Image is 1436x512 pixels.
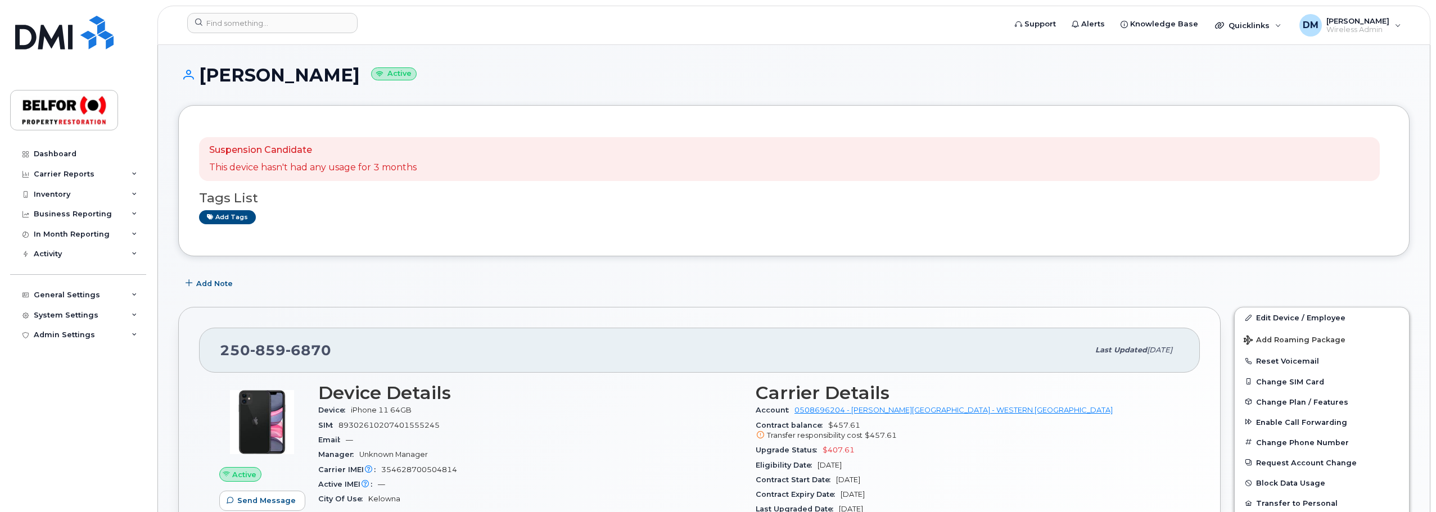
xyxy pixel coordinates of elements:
span: iPhone 11 64GB [351,406,412,414]
span: Kelowna [368,495,400,503]
img: iPhone_11.jpg [228,388,296,456]
span: Unknown Manager [359,450,428,459]
span: [DATE] [836,475,860,484]
button: Reset Voicemail [1235,351,1409,371]
span: 89302610207401555245 [338,421,440,429]
span: Contract Expiry Date [756,490,841,499]
span: — [346,436,353,444]
button: Add Note [178,273,242,293]
span: Active IMEI [318,480,378,488]
span: [DATE] [841,490,865,499]
span: — [378,480,385,488]
button: Request Account Change [1235,452,1409,473]
span: Enable Call Forwarding [1256,418,1347,426]
span: Manager [318,450,359,459]
h1: [PERSON_NAME] [178,65,1410,85]
span: Change Plan / Features [1256,397,1348,406]
span: 6870 [286,342,331,359]
a: Edit Device / Employee [1235,307,1409,328]
span: Account [756,406,794,414]
span: Eligibility Date [756,461,818,469]
button: Enable Call Forwarding [1235,412,1409,432]
span: Send Message [237,495,296,506]
span: Add Note [196,278,233,289]
span: 250 [220,342,331,359]
span: $457.61 [865,431,897,439]
a: Add tags [199,210,256,224]
span: 354628700504814 [381,465,457,474]
span: Active [232,469,256,480]
span: Upgrade Status [756,446,823,454]
button: Block Data Usage [1235,473,1409,493]
span: Contract Start Date [756,475,836,484]
span: SIM [318,421,338,429]
span: Device [318,406,351,414]
h3: Tags List [199,191,1389,205]
span: Contract balance [756,421,828,429]
button: Change Phone Number [1235,432,1409,452]
h3: Carrier Details [756,383,1180,403]
span: $457.61 [756,421,1180,441]
span: $407.61 [823,446,855,454]
span: Last updated [1095,346,1147,354]
small: Active [371,67,417,80]
a: 0508696204 - [PERSON_NAME][GEOGRAPHIC_DATA] - WESTERN [GEOGRAPHIC_DATA] [794,406,1113,414]
button: Change Plan / Features [1235,392,1409,412]
span: Transfer responsibility cost [767,431,862,439]
button: Add Roaming Package [1235,328,1409,351]
span: 859 [250,342,286,359]
span: [DATE] [818,461,842,469]
span: City Of Use [318,495,368,503]
span: Add Roaming Package [1244,336,1345,346]
button: Send Message [219,491,305,511]
p: This device hasn't had any usage for 3 months [209,161,417,174]
span: Email [318,436,346,444]
button: Change SIM Card [1235,371,1409,392]
span: Carrier IMEI [318,465,381,474]
span: [DATE] [1147,346,1172,354]
h3: Device Details [318,383,742,403]
p: Suspension Candidate [209,144,417,157]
